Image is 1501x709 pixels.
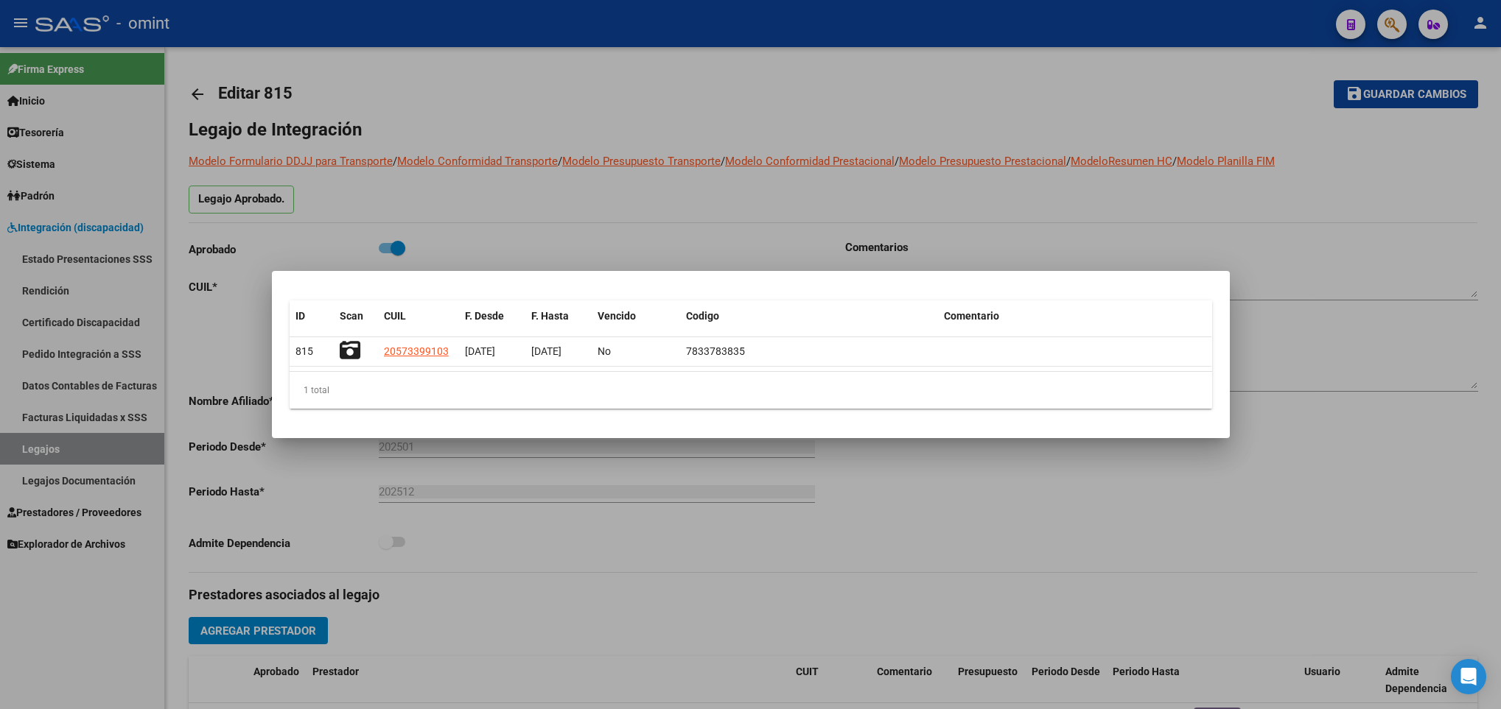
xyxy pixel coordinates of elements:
span: Vencido [598,310,636,322]
datatable-header-cell: ID [290,300,334,332]
span: F. Desde [465,310,504,322]
datatable-header-cell: CUIL [378,300,459,332]
span: Scan [340,310,363,322]
span: 815 [295,345,313,357]
datatable-header-cell: Vencido [592,300,680,332]
div: 1 total [290,372,1212,409]
datatable-header-cell: Codigo [680,300,939,332]
span: Codigo [686,310,719,322]
datatable-header-cell: Scan [334,300,378,332]
span: No [598,345,611,357]
datatable-header-cell: F. Desde [459,300,525,332]
span: ID [295,310,305,322]
datatable-header-cell: F. Hasta [525,300,592,332]
span: 20573399103 [384,345,449,357]
span: CUIL [384,310,406,322]
span: Comentario [944,310,999,322]
datatable-header-cell: Comentario [938,300,1211,332]
span: [DATE] [465,345,495,357]
span: 7833783835 [686,345,745,357]
span: F. Hasta [531,310,569,322]
div: Open Intercom Messenger [1451,659,1486,694]
span: [DATE] [531,345,561,357]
